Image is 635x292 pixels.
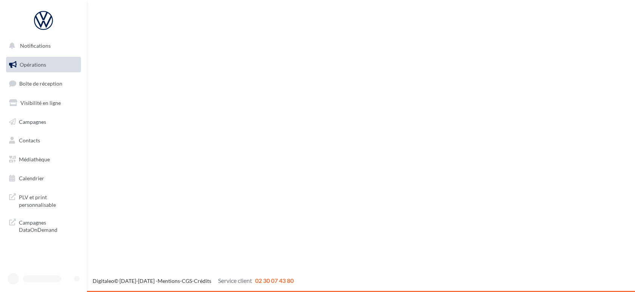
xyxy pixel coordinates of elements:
[5,151,82,167] a: Médiathèque
[5,214,82,237] a: Campagnes DataOnDemand
[5,57,82,73] a: Opérations
[5,38,79,54] button: Notifications
[19,217,78,234] span: Campagnes DataOnDemand
[158,278,180,284] a: Mentions
[194,278,211,284] a: Crédits
[19,137,40,144] span: Contacts
[5,114,82,130] a: Campagnes
[255,277,294,284] span: 02 30 07 43 80
[19,175,44,181] span: Calendrier
[19,118,46,125] span: Campagnes
[5,189,82,211] a: PLV et print personnalisable
[20,42,51,49] span: Notifications
[218,277,252,284] span: Service client
[5,75,82,92] a: Boîte de réception
[5,170,82,186] a: Calendrier
[5,95,82,111] a: Visibilité en ligne
[20,61,46,68] span: Opérations
[93,278,294,284] span: © [DATE]-[DATE] - - -
[93,278,114,284] a: Digitaleo
[5,133,82,148] a: Contacts
[182,278,192,284] a: CGS
[19,192,78,208] span: PLV et print personnalisable
[19,80,62,87] span: Boîte de réception
[20,100,61,106] span: Visibilité en ligne
[19,156,50,162] span: Médiathèque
